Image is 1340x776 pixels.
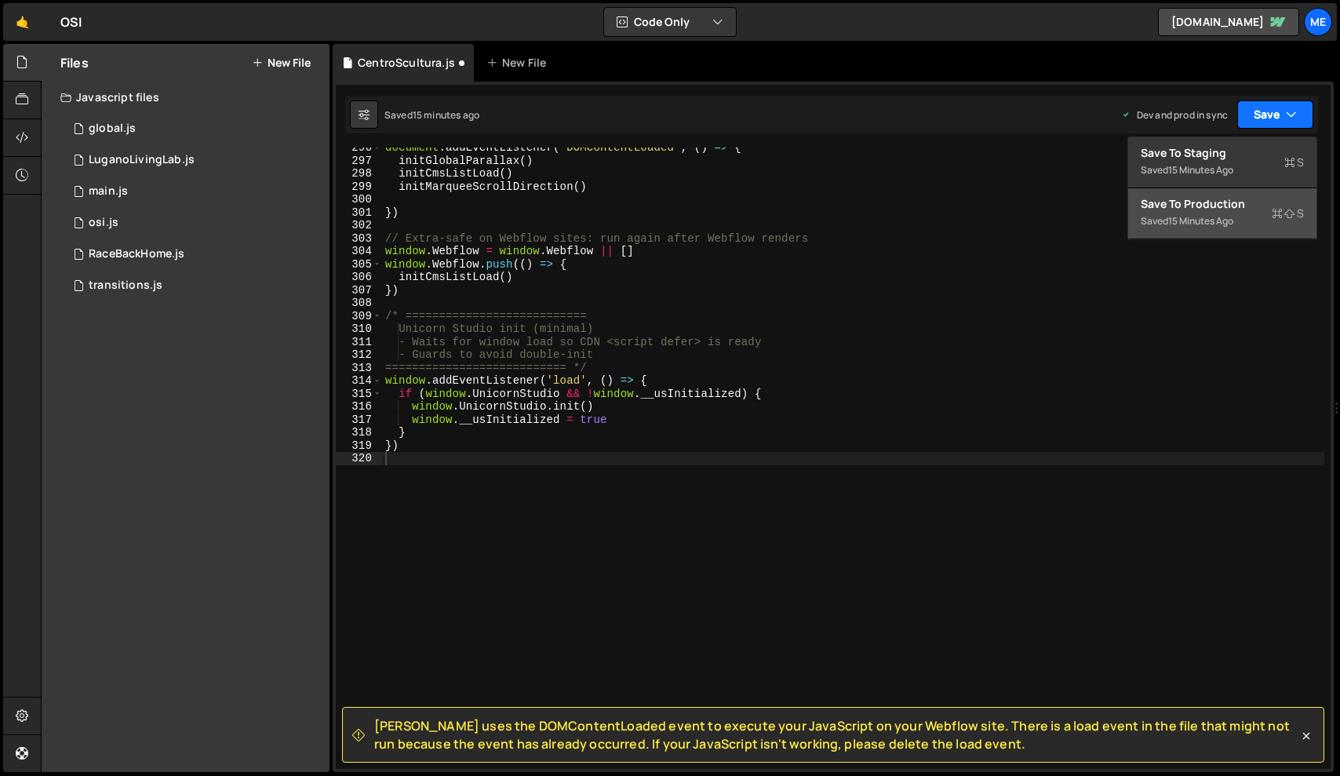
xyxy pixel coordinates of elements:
div: 13341/38761.js [60,176,330,207]
span: S [1284,155,1304,170]
div: global.js [89,122,136,136]
div: 317 [336,414,382,427]
button: Save to ProductionS Saved15 minutes ago [1128,188,1316,239]
div: 303 [336,232,382,246]
div: Save to Production [1141,196,1304,212]
div: 320 [336,452,382,465]
div: osi.js [89,216,118,230]
div: Saved [384,108,479,122]
div: New File [486,55,552,71]
div: 311 [336,336,382,349]
div: 314 [336,374,382,388]
div: 13341/44702.js [60,207,330,239]
div: 299 [336,180,382,194]
div: 306 [336,271,382,284]
div: LuganoLivingLab.js [89,153,195,167]
div: 302 [336,219,382,232]
div: 313 [336,362,382,375]
span: [PERSON_NAME] uses the DOMContentLoaded event to execute your JavaScript on your Webflow site. Th... [374,717,1298,752]
div: 307 [336,284,382,297]
a: [DOMAIN_NAME] [1158,8,1299,36]
div: Save to Staging [1141,145,1304,161]
div: 15 minutes ago [1168,163,1233,177]
button: Code Only [604,8,736,36]
div: Saved [1141,161,1304,180]
span: S [1272,206,1304,221]
div: Javascript files [42,82,330,113]
div: 15 minutes ago [1168,214,1233,228]
div: 319 [336,439,382,453]
div: CentroScultura.js [358,55,455,71]
div: 300 [336,193,382,206]
div: 298 [336,167,382,180]
div: Dev and prod in sync [1121,108,1228,122]
div: 13341/42117.js [60,239,330,270]
div: 13341/38831.js [60,270,330,301]
div: 309 [336,310,382,323]
div: 318 [336,426,382,439]
div: 13341/42528.js [60,144,330,176]
div: main.js [89,184,128,199]
div: 315 [336,388,382,401]
a: Me [1304,8,1332,36]
div: 316 [336,400,382,414]
div: OSI [60,13,82,31]
div: 305 [336,258,382,271]
div: 310 [336,322,382,336]
div: Saved [1141,212,1304,231]
button: Save to StagingS Saved15 minutes ago [1128,137,1316,188]
div: 308 [336,297,382,310]
button: Save [1237,100,1313,129]
div: 304 [336,245,382,258]
div: 312 [336,348,382,362]
a: 🤙 [3,3,42,41]
div: 297 [336,155,382,168]
button: New File [252,56,311,69]
div: 13341/33269.js [60,113,330,144]
h2: Files [60,54,89,71]
div: transitions.js [89,279,162,293]
div: RaceBackHome.js [89,247,184,261]
div: 296 [336,141,382,155]
div: 15 minutes ago [413,108,479,122]
div: 301 [336,206,382,220]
